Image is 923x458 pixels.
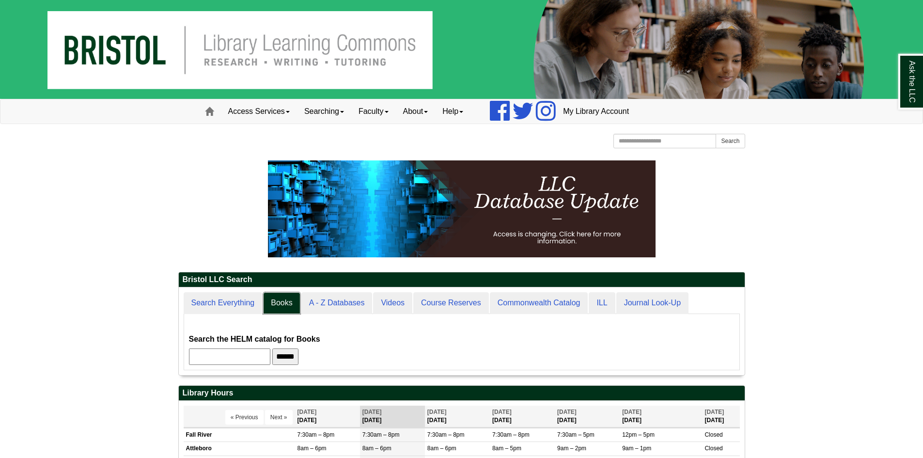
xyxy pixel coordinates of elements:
[268,160,656,257] img: HTML tutorial
[427,445,456,452] span: 8am – 6pm
[362,431,400,438] span: 7:30am – 8pm
[297,431,335,438] span: 7:30am – 8pm
[184,442,295,456] td: Attleboro
[622,409,641,415] span: [DATE]
[225,410,264,425] button: « Previous
[616,292,688,314] a: Journal Look-Up
[351,99,396,124] a: Faculty
[362,409,382,415] span: [DATE]
[702,406,739,427] th: [DATE]
[396,99,436,124] a: About
[704,445,722,452] span: Closed
[622,431,655,438] span: 12pm – 5pm
[221,99,297,124] a: Access Services
[362,445,391,452] span: 8am – 6pm
[556,99,636,124] a: My Library Account
[295,406,360,427] th: [DATE]
[184,292,263,314] a: Search Everything
[373,292,412,314] a: Videos
[427,409,447,415] span: [DATE]
[492,445,521,452] span: 8am – 5pm
[555,406,620,427] th: [DATE]
[557,445,586,452] span: 9am – 2pm
[620,406,702,427] th: [DATE]
[360,406,425,427] th: [DATE]
[490,406,555,427] th: [DATE]
[297,99,351,124] a: Searching
[622,445,651,452] span: 9am – 1pm
[263,292,300,314] a: Books
[492,409,512,415] span: [DATE]
[425,406,490,427] th: [DATE]
[297,409,317,415] span: [DATE]
[189,319,735,365] div: Books
[492,431,530,438] span: 7:30am – 8pm
[704,431,722,438] span: Closed
[179,386,745,401] h2: Library Hours
[189,332,320,346] label: Search the HELM catalog for Books
[179,272,745,287] h2: Bristol LLC Search
[704,409,724,415] span: [DATE]
[490,292,588,314] a: Commonwealth Catalog
[557,409,577,415] span: [DATE]
[435,99,470,124] a: Help
[297,445,327,452] span: 8am – 6pm
[413,292,489,314] a: Course Reserves
[557,431,594,438] span: 7:30am – 5pm
[301,292,373,314] a: A - Z Databases
[716,134,745,148] button: Search
[589,292,615,314] a: ILL
[427,431,465,438] span: 7:30am – 8pm
[265,410,293,425] button: Next »
[184,428,295,442] td: Fall River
